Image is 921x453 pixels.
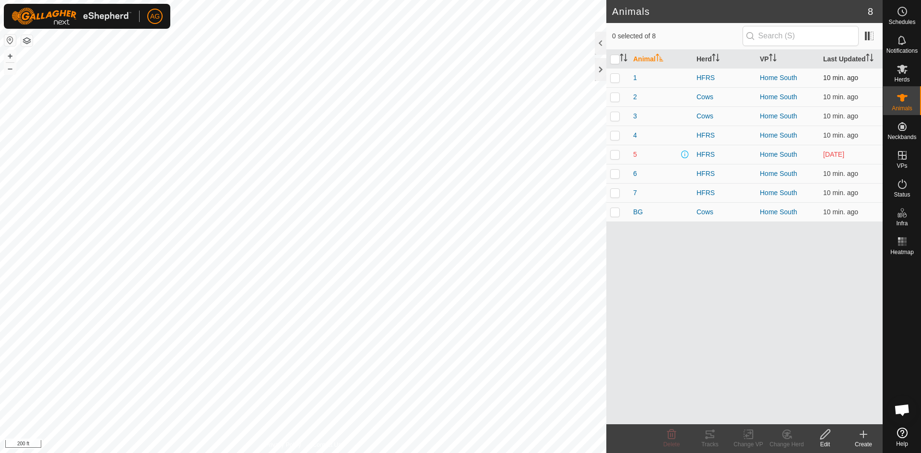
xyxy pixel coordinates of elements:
span: Sep 24, 2025, 10:04 AM [823,208,858,216]
a: Help [883,424,921,451]
p-sorticon: Activate to sort [656,55,663,63]
a: Home South [760,131,797,139]
p-sorticon: Activate to sort [769,55,777,63]
a: Home South [760,112,797,120]
span: Sep 7, 2025, 10:04 AM [823,151,844,158]
div: HFRS [697,130,752,140]
div: Change Herd [767,440,806,449]
p-sorticon: Activate to sort [620,55,627,63]
a: Home South [760,189,797,197]
div: HFRS [697,150,752,160]
div: Tracks [691,440,729,449]
div: Open chat [888,395,917,424]
span: Sep 24, 2025, 10:04 AM [823,112,858,120]
div: Edit [806,440,844,449]
span: Status [894,192,910,197]
div: Cows [697,207,752,217]
span: Sep 24, 2025, 10:04 AM [823,170,858,177]
span: Sep 24, 2025, 10:04 AM [823,74,858,81]
span: Animals [892,105,912,111]
th: Last Updated [819,50,883,69]
span: 5 [633,150,637,160]
span: 8 [868,4,873,19]
a: Home South [760,74,797,81]
a: Home South [760,93,797,101]
h2: Animals [612,6,868,17]
img: Gallagher Logo [12,8,131,25]
input: Search (S) [743,26,859,46]
div: HFRS [697,188,752,198]
a: Contact Us [313,441,341,449]
div: HFRS [697,169,752,179]
span: AG [150,12,160,22]
button: Map Layers [21,35,33,46]
th: Herd [693,50,756,69]
a: Privacy Policy [265,441,301,449]
a: Home South [760,151,797,158]
span: 6 [633,169,637,179]
div: HFRS [697,73,752,83]
p-sorticon: Activate to sort [866,55,874,63]
div: Create [844,440,883,449]
div: Cows [697,92,752,102]
span: Sep 24, 2025, 10:04 AM [823,131,858,139]
p-sorticon: Activate to sort [712,55,720,63]
span: Notifications [886,48,918,54]
span: 4 [633,130,637,140]
span: 2 [633,92,637,102]
span: VPs [897,163,907,169]
button: + [4,50,16,62]
span: 7 [633,188,637,198]
a: Home South [760,170,797,177]
div: Change VP [729,440,767,449]
a: Home South [760,208,797,216]
span: Help [896,441,908,447]
span: 3 [633,111,637,121]
span: Schedules [888,19,915,25]
span: Infra [896,221,908,226]
span: Neckbands [887,134,916,140]
span: Delete [663,441,680,448]
span: Sep 24, 2025, 10:04 AM [823,93,858,101]
span: Sep 24, 2025, 10:04 AM [823,189,858,197]
th: VP [756,50,819,69]
span: 0 selected of 8 [612,31,743,41]
div: Cows [697,111,752,121]
span: Heatmap [890,249,914,255]
button: Reset Map [4,35,16,46]
th: Animal [629,50,693,69]
span: BG [633,207,643,217]
span: Herds [894,77,909,82]
span: 1 [633,73,637,83]
button: – [4,63,16,74]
